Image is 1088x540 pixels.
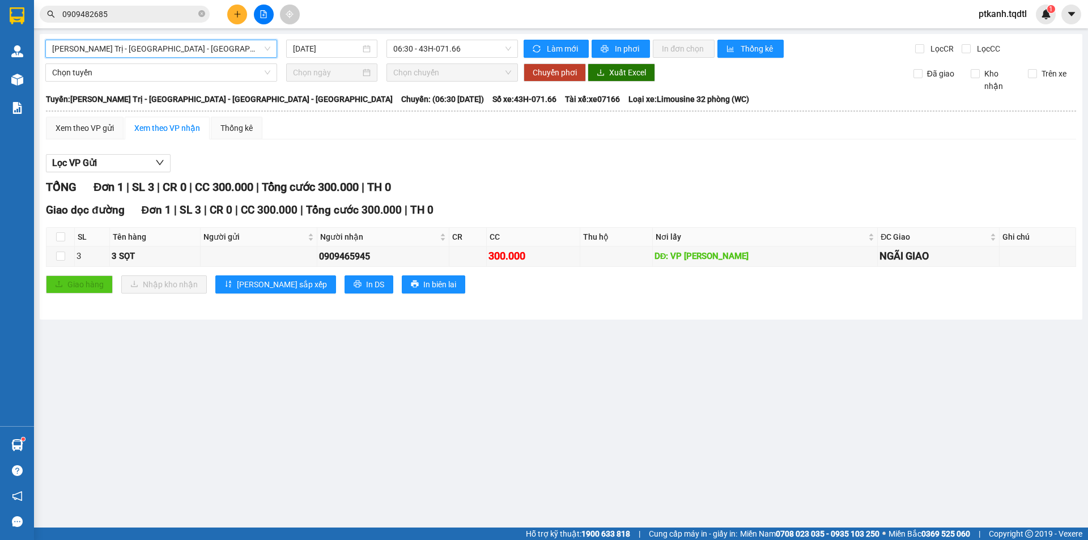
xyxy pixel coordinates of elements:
[615,42,641,55] span: In phơi
[402,275,465,294] button: printerIn biên lai
[656,231,866,243] span: Nơi lấy
[262,180,359,194] span: Tổng cước 300.000
[56,122,114,134] div: Xem theo VP gửi
[319,249,447,263] div: 0909465945
[11,74,23,86] img: warehouse-icon
[233,10,241,18] span: plus
[320,231,437,243] span: Người nhận
[12,516,23,527] span: message
[597,69,605,78] span: download
[112,250,198,263] div: 3 SỌT
[923,67,959,80] span: Đã giao
[740,528,879,540] span: Miền Nam
[46,180,76,194] span: TỔNG
[52,64,270,81] span: Chọn tuyến
[979,528,980,540] span: |
[592,40,650,58] button: printerIn phơi
[879,248,997,264] div: NGÃI GIAO
[180,203,201,216] span: SL 3
[921,529,970,538] strong: 0369 525 060
[1049,5,1053,13] span: 1
[10,7,24,24] img: logo-vxr
[628,93,749,105] span: Loại xe: Limousine 32 phòng (WC)
[110,228,201,246] th: Tên hàng
[260,10,267,18] span: file-add
[609,66,646,79] span: Xuất Excel
[972,42,1002,55] span: Lọc CC
[256,180,259,194] span: |
[354,280,362,289] span: printer
[345,275,393,294] button: printerIn DS
[1000,228,1076,246] th: Ghi chú
[1025,530,1033,538] span: copyright
[881,231,988,243] span: ĐC Giao
[62,8,196,20] input: Tìm tên, số ĐT hoặc mã đơn
[22,437,25,441] sup: 1
[741,42,775,55] span: Thống kê
[46,95,393,104] b: Tuyến: [PERSON_NAME] Trị - [GEOGRAPHIC_DATA] - [GEOGRAPHIC_DATA] - [GEOGRAPHIC_DATA]
[1041,9,1051,19] img: icon-new-feature
[1066,9,1077,19] span: caret-down
[526,528,630,540] span: Hỗ trợ kỹ thuật:
[882,532,886,536] span: ⚪️
[411,280,419,289] span: printer
[52,156,97,170] span: Lọc VP Gửi
[717,40,784,58] button: bar-chartThống kê
[423,278,456,291] span: In biên lai
[580,228,653,246] th: Thu hộ
[46,275,113,294] button: uploadGiao hàng
[241,203,297,216] span: CC 300.000
[300,203,303,216] span: |
[237,278,327,291] span: [PERSON_NAME] sắp xếp
[210,203,232,216] span: CR 0
[174,203,177,216] span: |
[93,180,124,194] span: Đơn 1
[649,528,737,540] span: Cung cấp máy in - giấy in:
[1037,67,1071,80] span: Trên xe
[601,45,610,54] span: printer
[220,122,253,134] div: Thống kê
[47,10,55,18] span: search
[449,228,487,246] th: CR
[306,203,402,216] span: Tổng cước 300.000
[155,158,164,167] span: down
[492,93,556,105] span: Số xe: 43H-071.66
[293,42,360,55] input: 13/10/2025
[293,66,360,79] input: Chọn ngày
[639,528,640,540] span: |
[889,528,970,540] span: Miền Bắc
[204,203,207,216] span: |
[195,180,253,194] span: CC 300.000
[235,203,238,216] span: |
[547,42,580,55] span: Làm mới
[588,63,655,82] button: downloadXuất Excel
[75,228,110,246] th: SL
[132,180,154,194] span: SL 3
[980,67,1019,92] span: Kho nhận
[581,529,630,538] strong: 1900 633 818
[970,7,1036,21] span: ptkanh.tqdtl
[401,93,484,105] span: Chuyến: (06:30 [DATE])
[653,40,715,58] button: In đơn chọn
[366,278,384,291] span: In DS
[410,203,433,216] span: TH 0
[393,40,511,57] span: 06:30 - 43H-071.66
[565,93,620,105] span: Tài xế: xe07166
[286,10,294,18] span: aim
[46,203,125,216] span: Giao dọc đường
[280,5,300,24] button: aim
[926,42,955,55] span: Lọc CR
[1061,5,1081,24] button: caret-down
[203,231,305,243] span: Người gửi
[215,275,336,294] button: sort-ascending[PERSON_NAME] sắp xếp
[121,275,207,294] button: downloadNhập kho nhận
[488,248,578,264] div: 300.000
[776,529,879,538] strong: 0708 023 035 - 0935 103 250
[46,154,171,172] button: Lọc VP Gửi
[76,250,108,263] div: 3
[393,64,511,81] span: Chọn chuyến
[198,9,205,20] span: close-circle
[134,122,200,134] div: Xem theo VP nhận
[126,180,129,194] span: |
[224,280,232,289] span: sort-ascending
